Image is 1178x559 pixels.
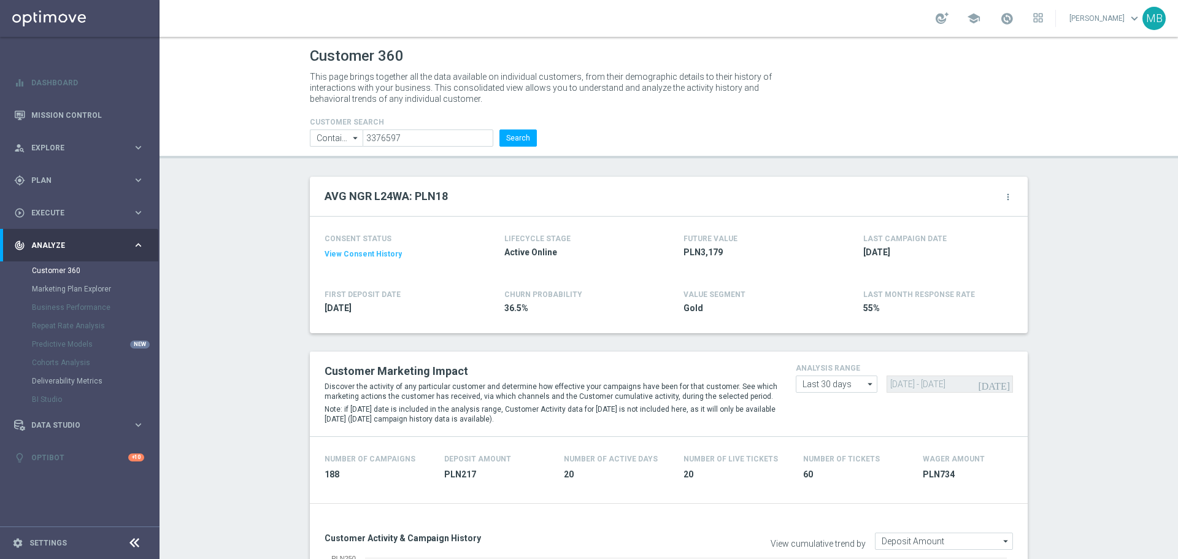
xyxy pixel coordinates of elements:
[683,247,827,258] span: PLN3,179
[771,539,866,549] label: View cumulative trend by
[14,207,25,218] i: play_circle_outline
[14,77,25,88] i: equalizer
[683,234,737,243] h4: FUTURE VALUE
[923,469,1028,480] span: PLN734
[325,382,777,401] p: Discover the activity of any particular customer and determine how effective your campaigns have ...
[133,207,144,218] i: keyboard_arrow_right
[310,47,1028,65] h1: Customer 360
[130,341,150,349] div: NEW
[864,376,877,392] i: arrow_drop_down
[13,143,145,153] button: person_search Explore keyboard_arrow_right
[14,441,144,474] div: Optibot
[683,303,827,314] span: Gold
[12,538,23,549] i: settings
[564,455,658,463] h4: Number of Active Days
[325,249,402,260] button: View Consent History
[31,209,133,217] span: Execute
[325,364,777,379] h2: Customer Marketing Impact
[504,234,571,243] h4: LIFECYCLE STAGE
[444,455,511,463] h4: Deposit Amount
[13,110,145,120] button: Mission Control
[863,247,1007,258] span: 2025-09-09
[14,420,133,431] div: Data Studio
[29,539,67,547] a: Settings
[803,469,908,480] span: 60
[325,290,401,299] h4: FIRST DEPOSIT DATE
[14,99,144,131] div: Mission Control
[325,303,468,314] span: 2025-08-12
[31,99,144,131] a: Mission Control
[683,455,778,463] h4: Number Of Live Tickets
[325,234,468,243] h4: CONSENT STATUS
[325,189,448,204] h2: AVG NGR L24WA: PLN18
[32,335,158,353] div: Predictive Models
[128,453,144,461] div: +10
[325,469,429,480] span: 188
[683,290,745,299] h4: VALUE SEGMENT
[133,419,144,431] i: keyboard_arrow_right
[1000,533,1012,549] i: arrow_drop_down
[14,142,133,153] div: Explore
[564,469,669,480] span: 20
[325,455,415,463] h4: Number of Campaigns
[14,142,25,153] i: person_search
[1003,192,1013,202] i: more_vert
[1068,9,1142,28] a: [PERSON_NAME]keyboard_arrow_down
[32,298,158,317] div: Business Performance
[363,129,493,147] input: Enter CID, Email, name or phone
[32,280,158,298] div: Marketing Plan Explorer
[14,240,25,251] i: track_changes
[863,290,975,299] span: LAST MONTH RESPONSE RATE
[967,12,980,25] span: school
[133,142,144,153] i: keyboard_arrow_right
[13,175,145,185] button: gps_fixed Plan keyboard_arrow_right
[444,469,549,480] span: PLN217
[14,452,25,463] i: lightbulb
[13,420,145,430] button: Data Studio keyboard_arrow_right
[32,390,158,409] div: BI Studio
[13,208,145,218] button: play_circle_outline Execute keyboard_arrow_right
[504,290,582,299] span: CHURN PROBABILITY
[325,404,777,424] p: Note: if [DATE] date is included in the analysis range, Customer Activity data for [DATE] is not ...
[504,247,648,258] span: Active Online
[14,240,133,251] div: Analyze
[683,469,788,480] span: 20
[350,130,362,146] i: arrow_drop_down
[325,533,660,544] h3: Customer Activity & Campaign History
[133,239,144,251] i: keyboard_arrow_right
[310,129,363,147] input: Contains
[31,66,144,99] a: Dashboard
[32,376,128,386] a: Deliverability Metrics
[31,441,128,474] a: Optibot
[863,234,947,243] h4: LAST CAMPAIGN DATE
[14,175,25,186] i: gps_fixed
[14,66,144,99] div: Dashboard
[32,261,158,280] div: Customer 360
[14,175,133,186] div: Plan
[504,303,648,314] span: 36.5%
[14,207,133,218] div: Execute
[32,266,128,276] a: Customer 360
[796,376,877,393] input: analysis range
[1142,7,1166,30] div: MB
[863,303,1007,314] span: 55%
[13,241,145,250] button: track_changes Analyze keyboard_arrow_right
[923,455,985,463] h4: Wager Amount
[803,455,880,463] h4: Number Of Tickets
[499,129,537,147] button: Search
[13,78,145,88] div: equalizer Dashboard
[796,364,1013,372] h4: analysis range
[310,118,537,126] h4: CUSTOMER SEARCH
[1128,12,1141,25] span: keyboard_arrow_down
[310,71,782,104] p: This page brings together all the data available on individual customers, from their demographic ...
[31,242,133,249] span: Analyze
[32,284,128,294] a: Marketing Plan Explorer
[13,453,145,463] button: lightbulb Optibot +10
